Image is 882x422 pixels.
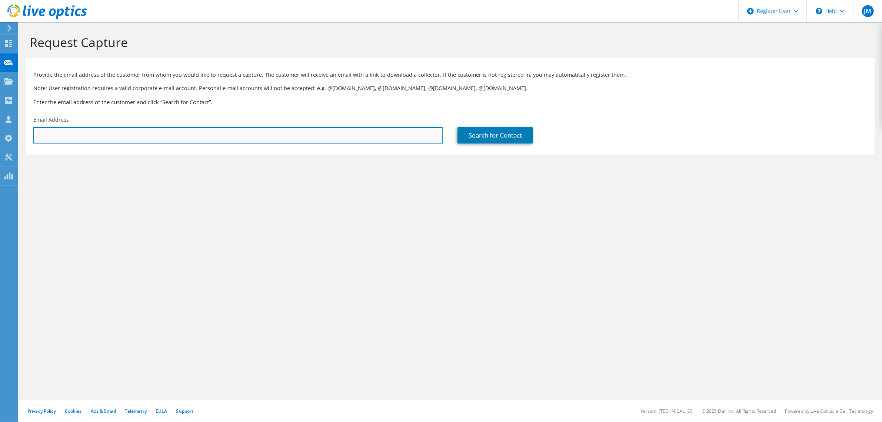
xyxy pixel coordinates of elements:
[125,408,147,414] a: Telemetry
[65,408,82,414] a: Cookies
[156,408,167,414] a: EULA
[640,408,693,414] li: Version: [TECHNICAL_ID]
[33,116,69,123] label: Email Address
[176,408,193,414] a: Support
[33,71,867,79] p: Provide the email address of the customer from whom you would like to request a capture. The cust...
[91,408,116,414] a: Ads & Email
[33,98,867,106] h3: Enter the email address of the customer and click “Search for Contact”.
[862,5,874,17] span: JM
[30,34,867,50] h1: Request Capture
[816,8,822,14] svg: \n
[702,408,776,414] li: © 2025 Dell Inc. All Rights Reserved
[27,408,56,414] a: Privacy Policy
[33,84,867,92] p: Note: User registration requires a valid corporate e-mail account. Personal e-mail accounts will ...
[785,408,873,414] li: Powered by Live Optics, a Dell Technology
[457,127,533,144] a: Search for Contact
